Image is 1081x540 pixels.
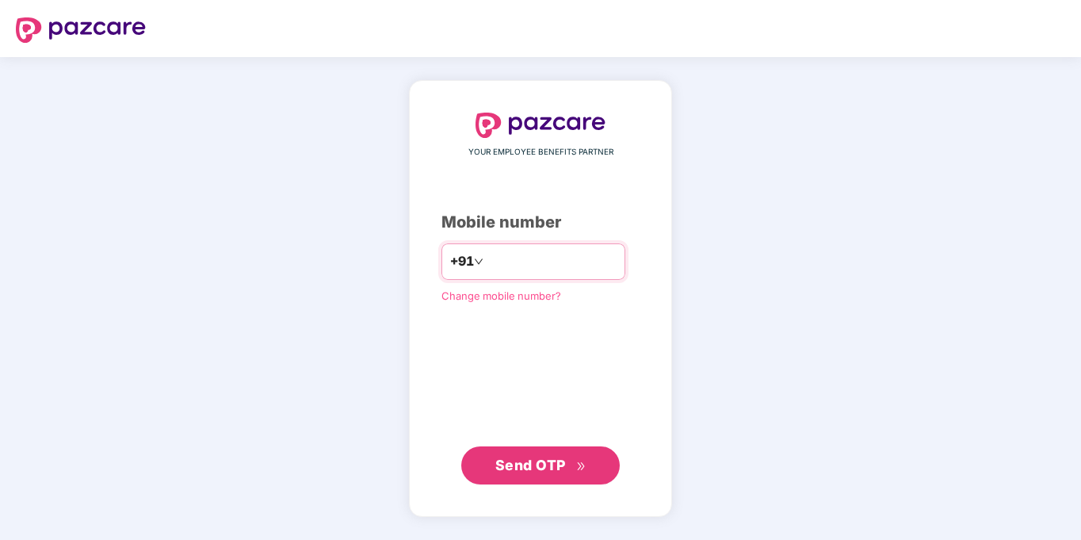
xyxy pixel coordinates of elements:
span: YOUR EMPLOYEE BENEFITS PARTNER [468,146,613,159]
button: Send OTPdouble-right [461,446,620,484]
span: +91 [450,251,474,271]
span: Send OTP [495,457,566,473]
a: Change mobile number? [441,289,561,302]
span: double-right [576,461,586,472]
div: Mobile number [441,210,640,235]
img: logo [16,17,146,43]
img: logo [476,113,605,138]
span: down [474,257,483,266]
